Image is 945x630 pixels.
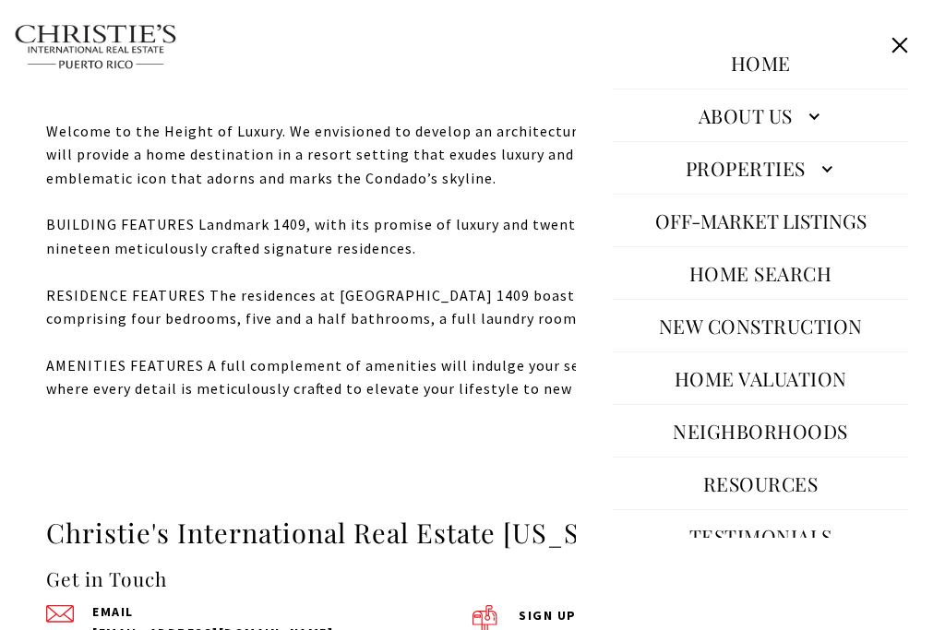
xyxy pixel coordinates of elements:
a: Testimonials [680,514,842,558]
a: Resources [694,461,828,505]
p: Welcome to the Height of Luxury. We envisioned to develop an architectural masterpiece condominiu... [46,120,899,191]
a: About Us [613,93,908,137]
p: AMENITIES FEATURES A full complement of amenities will indulge your senses in exclusive comfort a... [46,354,899,401]
button: Off-Market Listings [646,198,876,243]
a: New Construction [650,303,872,348]
h4: Get in Touch [46,565,472,594]
a: Neighborhoods [664,409,857,453]
a: Home [722,41,800,85]
img: Christie's International Real Estate text transparent background [14,24,178,70]
a: Properties [613,146,908,190]
p: Email [92,605,415,618]
p: RESIDENCE FEATURES The residences at [GEOGRAPHIC_DATA] 1409 boast a generous gross area of 4,113 ... [46,284,899,331]
p: BUILDING FEATURES Landmark 1409, with its promise of luxury and twenty-six story presence, offers... [46,213,899,260]
h3: Christie's International Real Estate [US_STATE] [46,516,899,551]
button: Close this option [882,28,917,63]
p: Sign up for exclusive news [519,605,842,625]
a: Home Valuation [665,356,856,400]
a: Home Search [680,251,842,295]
